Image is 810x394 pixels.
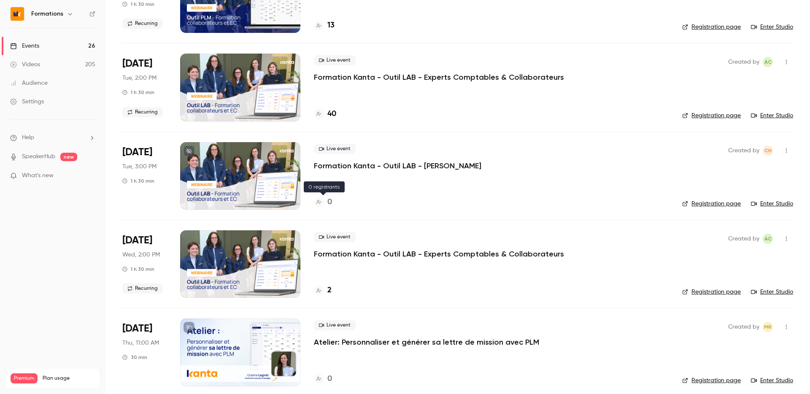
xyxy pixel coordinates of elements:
[122,230,167,298] div: Oct 1 Wed, 2:00 PM (Europe/Paris)
[122,322,152,335] span: [DATE]
[751,23,793,31] a: Enter Studio
[314,337,539,347] a: Atelier: Personnaliser et générer sa lettre de mission avec PLM
[122,57,152,70] span: [DATE]
[10,133,95,142] li: help-dropdown-opener
[314,373,332,385] a: 0
[122,339,159,347] span: Thu, 11:00 AM
[682,23,741,31] a: Registration page
[682,376,741,385] a: Registration page
[751,376,793,385] a: Enter Studio
[314,144,356,154] span: Live event
[728,146,759,156] span: Created by
[122,142,167,210] div: Sep 30 Tue, 3:00 PM (Europe/Paris)
[751,111,793,120] a: Enter Studio
[327,285,332,296] h4: 2
[764,234,772,244] span: AC
[764,322,772,332] span: MR
[122,178,154,184] div: 1 h 30 min
[327,108,336,120] h4: 40
[122,89,154,96] div: 1 h 30 min
[327,197,332,208] h4: 0
[43,375,95,382] span: Plan usage
[31,10,63,18] h6: Formations
[314,249,564,259] a: Formation Kanta - Outil LAB - Experts Comptables & Collaborateurs
[763,146,773,156] span: Chloé Hauvel
[10,79,48,87] div: Audience
[11,7,24,21] img: Formations
[122,74,157,82] span: Tue, 2:00 PM
[751,200,793,208] a: Enter Studio
[314,72,564,82] a: Formation Kanta - Outil LAB - Experts Comptables & Collaborateurs
[314,197,332,208] a: 0
[122,19,163,29] span: Recurring
[122,251,160,259] span: Wed, 2:00 PM
[682,200,741,208] a: Registration page
[122,354,147,361] div: 30 min
[10,60,40,69] div: Videos
[122,283,163,294] span: Recurring
[314,20,335,31] a: 13
[122,234,152,247] span: [DATE]
[122,146,152,159] span: [DATE]
[314,232,356,242] span: Live event
[728,234,759,244] span: Created by
[764,146,772,156] span: CH
[728,322,759,332] span: Created by
[314,320,356,330] span: Live event
[122,266,154,273] div: 1 h 30 min
[728,57,759,67] span: Created by
[314,108,336,120] a: 40
[122,54,167,121] div: Sep 30 Tue, 2:00 PM (Europe/Paris)
[22,133,34,142] span: Help
[682,288,741,296] a: Registration page
[314,161,481,171] a: Formation Kanta - Outil LAB - [PERSON_NAME]
[764,57,772,67] span: AC
[11,373,38,383] span: Premium
[85,172,95,180] iframe: Noticeable Trigger
[22,152,55,161] a: SpeakerHub
[314,285,332,296] a: 2
[10,97,44,106] div: Settings
[682,111,741,120] a: Registration page
[327,20,335,31] h4: 13
[22,171,54,180] span: What's new
[122,107,163,117] span: Recurring
[122,1,154,8] div: 1 h 30 min
[60,153,77,161] span: new
[763,57,773,67] span: Anaïs Cachelou
[10,42,39,50] div: Events
[314,55,356,65] span: Live event
[751,288,793,296] a: Enter Studio
[327,373,332,385] h4: 0
[763,234,773,244] span: Anaïs Cachelou
[122,162,157,171] span: Tue, 3:00 PM
[763,322,773,332] span: Marion Roquet
[122,318,167,386] div: Oct 2 Thu, 11:00 AM (Europe/Paris)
